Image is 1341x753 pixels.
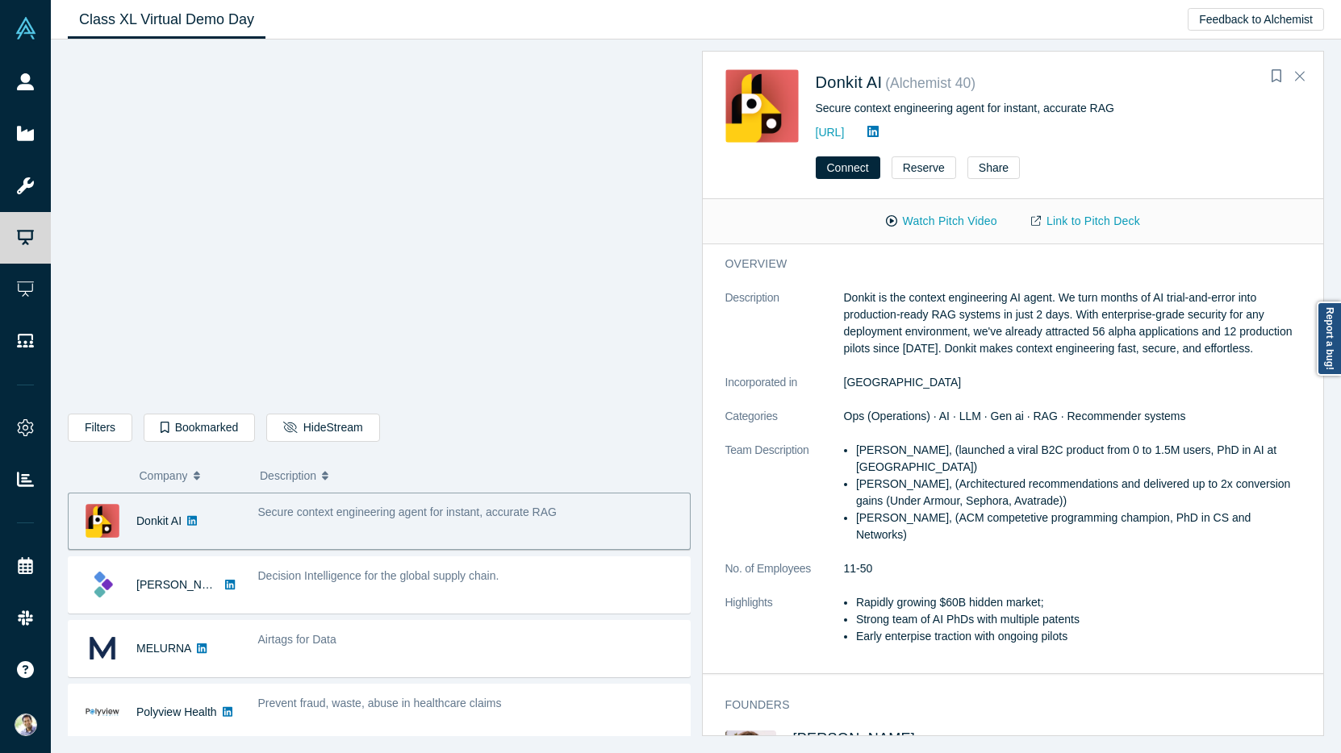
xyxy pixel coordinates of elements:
[725,69,799,143] img: Donkit AI's Logo
[844,410,1186,422] span: Ops (Operations) · AI · LLM · Gen ai · RAG · Recommender systems
[68,1,265,39] a: Class XL Virtual Demo Day
[136,642,191,655] a: MELURNA
[86,631,119,665] img: MELURNA's Logo
[856,476,1301,510] li: [PERSON_NAME], (Architectured recommendations and delivered up to 2x conversion gains (Under Armo...
[136,578,229,591] a: [PERSON_NAME]
[856,442,1301,476] li: [PERSON_NAME], (launched a viral B2C product from 0 to 1.5M users, PhD in AI at [GEOGRAPHIC_DATA])
[856,510,1301,543] li: [PERSON_NAME], (ACM competetive programming champion, PhD in CS and Networks)
[15,713,37,736] img: Ravi Belani's Account
[86,695,119,729] img: Polyview Health's Logo
[260,459,316,493] span: Description
[892,156,956,179] button: Reserve
[266,414,379,442] button: HideStream
[816,100,1301,117] div: Secure context engineering agent for instant, accurate RAG
[885,75,975,91] small: ( Alchemist 40 )
[1188,8,1324,31] button: Feedback to Alchemist
[86,504,119,538] img: Donkit AI's Logo
[725,560,844,594] dt: No. of Employees
[725,289,844,374] dt: Description
[258,697,502,709] span: Prevent fraud, waste, abuse in healthcare claims
[816,126,845,139] a: [URL]
[725,697,1279,713] h3: Founders
[69,52,690,401] iframe: Alchemist Class XL Demo Day: Vault
[1317,302,1341,376] a: Report a bug!
[1014,207,1157,235] a: Link to Pitch Deck
[725,594,844,662] dt: Highlights
[844,560,1301,577] dd: 11-50
[1265,65,1288,88] button: Bookmark
[86,568,119,601] img: Kimaru AI's Logo
[856,594,1301,611] li: Rapidly growing $60B hidden market;
[856,628,1301,645] li: Early enterpise traction with ongoing pilots
[140,459,244,493] button: Company
[844,289,1301,357] p: Donkit is the context engineering AI agent. We turn months of AI trial-and-error into production-...
[258,633,336,646] span: Airtags for Data
[140,459,188,493] span: Company
[260,459,679,493] button: Description
[725,256,1279,272] h3: overview
[816,156,880,179] button: Connect
[1288,64,1312,89] button: Close
[967,156,1020,179] button: Share
[793,730,916,747] a: [PERSON_NAME]
[725,408,844,442] dt: Categories
[725,442,844,560] dt: Team Description
[68,414,132,442] button: Filters
[725,374,844,408] dt: Incorporated in
[844,374,1301,391] dd: [GEOGRAPHIC_DATA]
[258,569,499,582] span: Decision Intelligence for the global supply chain.
[816,73,883,91] a: Donkit AI
[136,514,182,527] a: Donkit AI
[15,17,37,40] img: Alchemist Vault Logo
[258,505,557,518] span: Secure context engineering agent for instant, accurate RAG
[869,207,1014,235] button: Watch Pitch Video
[136,705,217,718] a: Polyview Health
[856,611,1301,628] li: Strong team of AI PhDs with multiple patents
[144,414,255,442] button: Bookmarked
